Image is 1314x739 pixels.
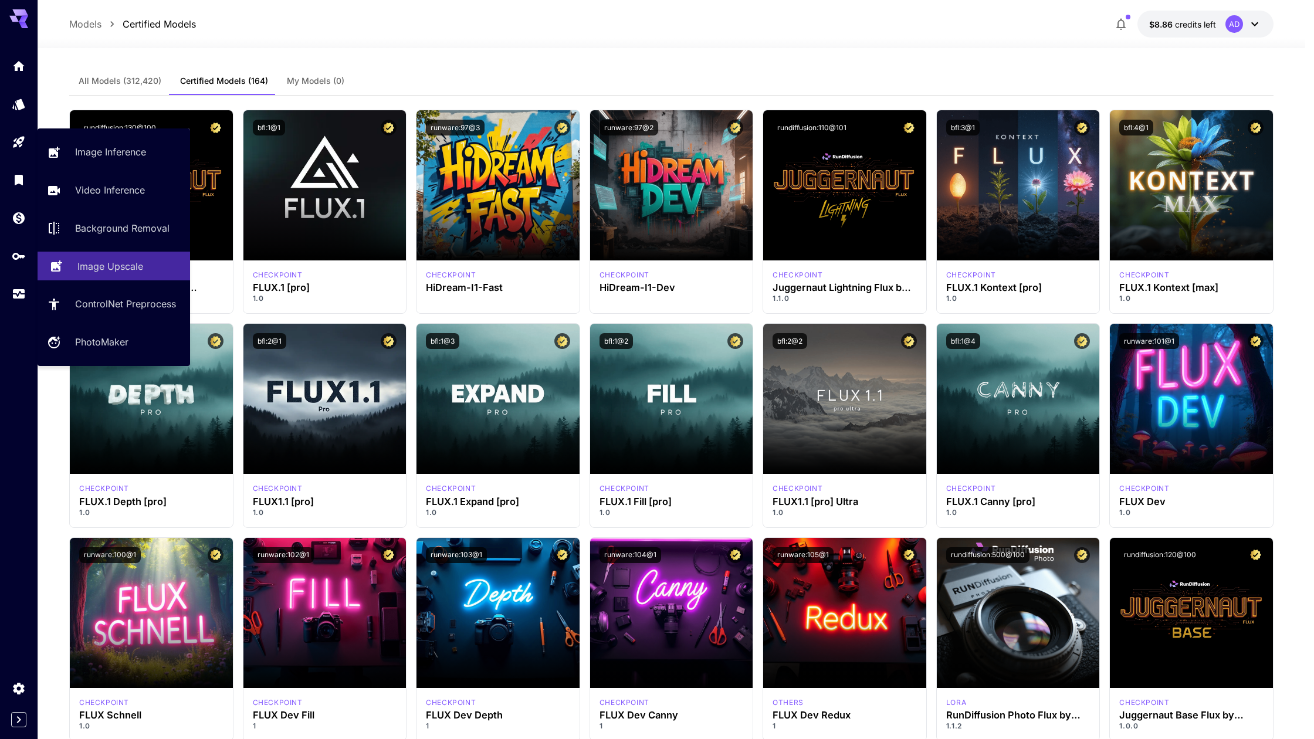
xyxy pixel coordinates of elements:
[1119,293,1264,304] p: 1.0
[1119,697,1169,708] div: FLUX.1 D
[1137,11,1274,38] button: $8.85508
[600,282,744,293] h3: HiDream-I1-Dev
[946,496,1091,507] div: FLUX.1 Canny [pro]
[901,120,917,135] button: Certified Model – Vetted for best performance and includes a commercial license.
[773,496,917,507] div: FLUX1.1 [pro] Ultra
[773,483,822,494] div: fluxultra
[773,697,804,708] p: others
[208,120,223,135] button: Certified Model – Vetted for best performance and includes a commercial license.
[38,176,190,205] a: Video Inference
[253,282,397,293] div: FLUX.1 [pro]
[426,697,476,708] p: checkpoint
[773,270,822,280] div: FLUX.1 D
[381,333,397,349] button: Certified Model – Vetted for best performance and includes a commercial license.
[426,710,570,721] h3: FLUX Dev Depth
[773,697,804,708] div: FLUX.1 D
[1225,15,1243,33] div: AD
[1119,483,1169,494] p: checkpoint
[946,483,996,494] p: checkpoint
[253,496,397,507] div: FLUX1.1 [pro]
[946,282,1091,293] h3: FLUX.1 Kontext [pro]
[12,93,26,108] div: Models
[600,483,649,494] p: checkpoint
[79,507,223,518] p: 1.0
[253,697,303,708] div: FLUX.1 D
[600,507,744,518] p: 1.0
[773,547,834,563] button: runware:105@1
[79,483,129,494] div: fluxpro
[253,333,286,349] button: bfl:2@1
[426,120,485,135] button: runware:97@3
[727,333,743,349] button: Certified Model – Vetted for best performance and includes a commercial license.
[946,270,996,280] p: checkpoint
[287,76,344,86] span: My Models (0)
[600,270,649,280] p: checkpoint
[253,270,303,280] div: fluxpro
[79,547,141,563] button: runware:100@1
[79,721,223,731] p: 1.0
[1248,120,1264,135] button: Certified Model – Vetted for best performance and includes a commercial license.
[253,721,397,731] p: 1
[946,293,1091,304] p: 1.0
[426,721,570,731] p: 1
[69,17,101,31] p: Models
[75,297,176,311] p: ControlNet Preprocess
[426,507,570,518] p: 1.0
[12,681,26,696] div: Settings
[773,483,822,494] p: checkpoint
[12,287,26,301] div: Usage
[1119,507,1264,518] p: 1.0
[1119,120,1153,135] button: bfl:4@1
[426,483,476,494] div: fluxpro
[426,270,476,280] p: checkpoint
[1074,333,1090,349] button: Certified Model – Vetted for best performance and includes a commercial license.
[253,483,303,494] div: fluxpro
[11,712,26,727] div: Expand sidebar
[79,697,129,708] p: checkpoint
[1119,483,1169,494] div: FLUX.1 D
[1119,710,1264,721] h3: Juggernaut Base Flux by RunDiffusion
[946,547,1029,563] button: rundiffusion:500@100
[946,697,966,708] p: lora
[946,697,966,708] div: FLUX.1 D
[1175,19,1216,29] span: credits left
[554,120,570,135] button: Certified Model – Vetted for best performance and includes a commercial license.
[901,333,917,349] button: Certified Model – Vetted for best performance and includes a commercial license.
[38,252,190,280] a: Image Upscale
[1149,18,1216,30] div: $8.85508
[773,293,917,304] p: 1.1.0
[381,547,397,563] button: Certified Model – Vetted for best performance and includes a commercial license.
[1119,333,1179,349] button: runware:101@1
[946,333,980,349] button: bfl:1@4
[12,135,26,150] div: Playground
[1074,547,1090,563] button: Certified Model – Vetted for best performance and includes a commercial license.
[773,270,822,280] p: checkpoint
[773,507,917,518] p: 1.0
[79,697,129,708] div: FLUX.1 S
[426,483,476,494] p: checkpoint
[253,710,397,721] h3: FLUX Dev Fill
[600,710,744,721] h3: FLUX Dev Canny
[773,282,917,293] div: Juggernaut Lightning Flux by RunDiffusion
[79,120,161,135] button: rundiffusion:130@100
[600,547,661,563] button: runware:104@1
[600,721,744,731] p: 1
[600,496,744,507] h3: FLUX.1 Fill [pro]
[773,710,917,721] div: FLUX Dev Redux
[123,17,196,31] p: Certified Models
[1119,496,1264,507] div: FLUX Dev
[727,120,743,135] button: Certified Model – Vetted for best performance and includes a commercial license.
[253,507,397,518] p: 1.0
[426,282,570,293] h3: HiDream-I1-Fast
[38,138,190,167] a: Image Inference
[946,270,996,280] div: FLUX.1 Kontext [pro]
[253,270,303,280] p: checkpoint
[426,270,476,280] div: HiDream Fast
[426,496,570,507] h3: FLUX.1 Expand [pro]
[253,120,285,135] button: bfl:1@1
